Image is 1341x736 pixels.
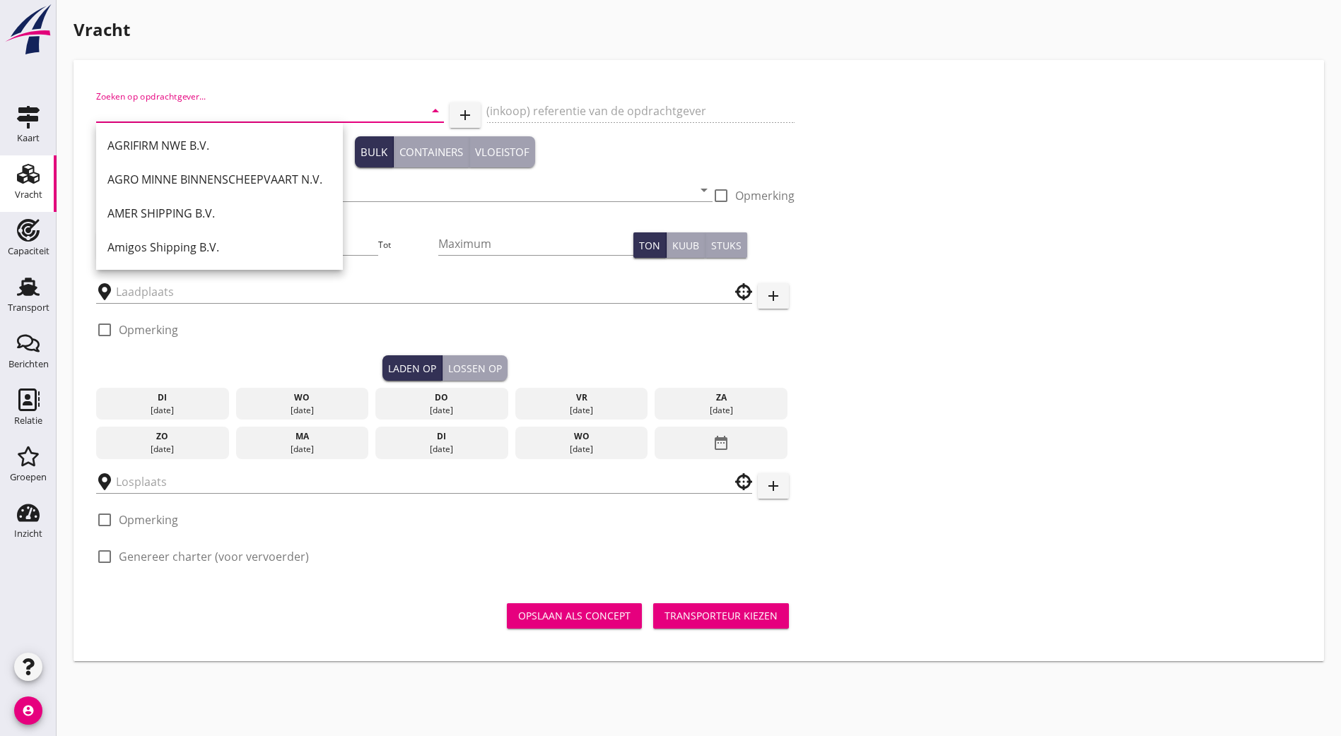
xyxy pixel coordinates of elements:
[667,232,705,258] button: Kuub
[475,144,529,160] div: Vloeistof
[116,470,713,493] input: Losplaats
[518,608,631,623] div: Opslaan als concept
[361,144,387,160] div: Bulk
[8,247,49,256] div: Capaciteit
[100,443,226,456] div: [DATE]
[382,355,443,381] button: Laden op
[14,416,42,425] div: Relatie
[664,608,778,623] div: Transporteur kiezen
[239,391,365,404] div: wo
[355,136,394,167] button: Bulk
[633,232,667,258] button: Ton
[448,361,502,376] div: Lossen op
[427,102,444,119] i: arrow_drop_down
[74,17,1324,42] h1: Vracht
[107,205,332,222] div: AMER SHIPPING B.V.
[394,136,469,167] button: Containers
[119,550,309,564] label: Genereer charter (voor vervoerder)
[100,404,226,417] div: [DATE]
[8,303,49,312] div: Transport
[399,144,463,160] div: Containers
[518,404,644,417] div: [DATE]
[379,391,505,404] div: do
[438,232,633,255] input: Maximum
[100,391,226,404] div: di
[765,287,782,304] i: add
[96,100,404,122] input: Zoeken op opdrachtgever...
[518,430,644,443] div: wo
[379,443,505,456] div: [DATE]
[239,443,365,456] div: [DATE]
[15,190,42,199] div: Vracht
[10,473,47,482] div: Groepen
[379,430,505,443] div: di
[14,696,42,725] i: account_circle
[735,189,795,203] label: Opmerking
[17,133,40,143] div: Kaart
[765,477,782,494] i: add
[711,238,742,253] div: Stuks
[705,232,747,258] button: Stuks
[388,361,436,376] div: Laden op
[239,404,365,417] div: [DATE]
[96,179,693,201] input: Product
[107,171,332,188] div: AGRO MINNE BINNENSCHEEPVAART N.V.
[658,404,784,417] div: [DATE]
[119,323,178,337] label: Opmerking
[518,391,644,404] div: vr
[672,238,699,253] div: Kuub
[518,443,644,456] div: [DATE]
[639,238,660,253] div: Ton
[119,513,178,527] label: Opmerking
[107,137,332,154] div: AGRIFIRM NWE B.V.
[507,603,642,629] button: Opslaan als concept
[3,4,54,56] img: logo-small.a267ee39.svg
[107,239,332,256] div: Amigos Shipping B.V.
[713,430,730,456] i: date_range
[379,404,505,417] div: [DATE]
[696,182,713,198] i: arrow_drop_down
[116,280,713,303] input: Laadplaats
[378,239,438,251] div: Tot
[8,360,49,369] div: Berichten
[100,430,226,443] div: zo
[443,355,508,381] button: Lossen op
[14,529,42,538] div: Inzicht
[469,136,535,167] button: Vloeistof
[658,391,784,404] div: za
[457,107,474,124] i: add
[239,430,365,443] div: ma
[653,603,789,629] button: Transporteur kiezen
